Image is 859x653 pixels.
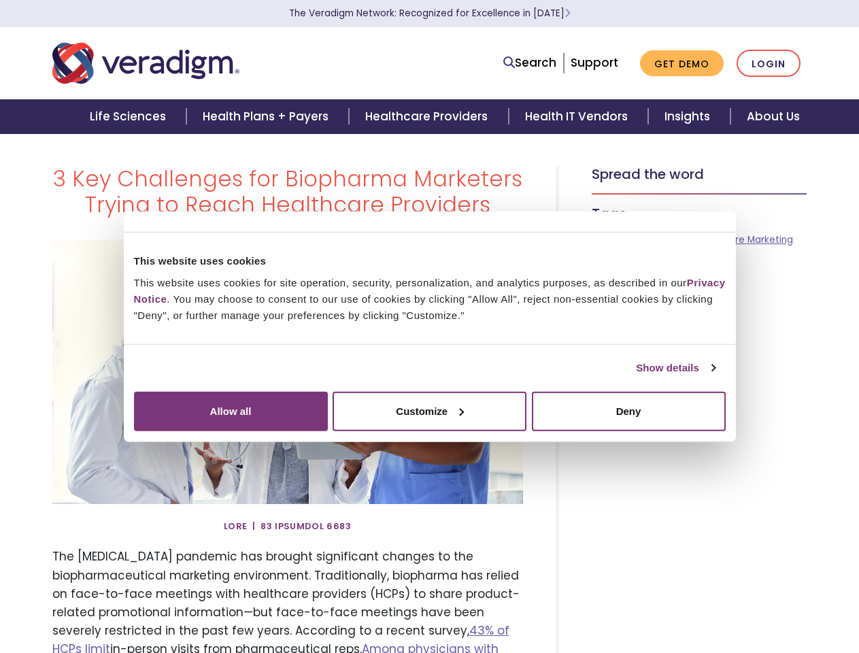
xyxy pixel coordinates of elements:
[509,99,648,134] a: Health IT Vendors
[683,233,793,246] a: Point of Care Marketing
[349,99,508,134] a: Healthcare Providers
[571,54,618,71] a: Support
[186,99,349,134] a: Health Plans + Payers
[134,253,726,269] div: This website uses cookies
[52,41,239,86] img: Veradigm logo
[730,99,816,134] a: About Us
[134,391,328,431] button: Allow all
[636,360,715,376] a: Show details
[224,515,352,537] span: Lore | 83 Ipsumdol 6683
[289,7,571,20] a: The Veradigm Network: Recognized for Excellence in [DATE]Learn More
[52,166,523,218] h1: 3 Key Challenges for Biopharma Marketers Trying to Reach Healthcare Providers
[134,274,726,323] div: This website uses cookies for site operation, security, personalization, and analytics purposes, ...
[565,7,571,20] span: Learn More
[592,205,807,222] h5: Tags
[648,99,730,134] a: Insights
[737,50,801,78] a: Login
[640,50,724,77] a: Get Demo
[73,99,186,134] a: Life Sciences
[333,391,526,431] button: Customize
[503,54,556,72] a: Search
[592,166,807,182] h5: Spread the word
[532,391,726,431] button: Deny
[134,276,726,304] a: Privacy Notice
